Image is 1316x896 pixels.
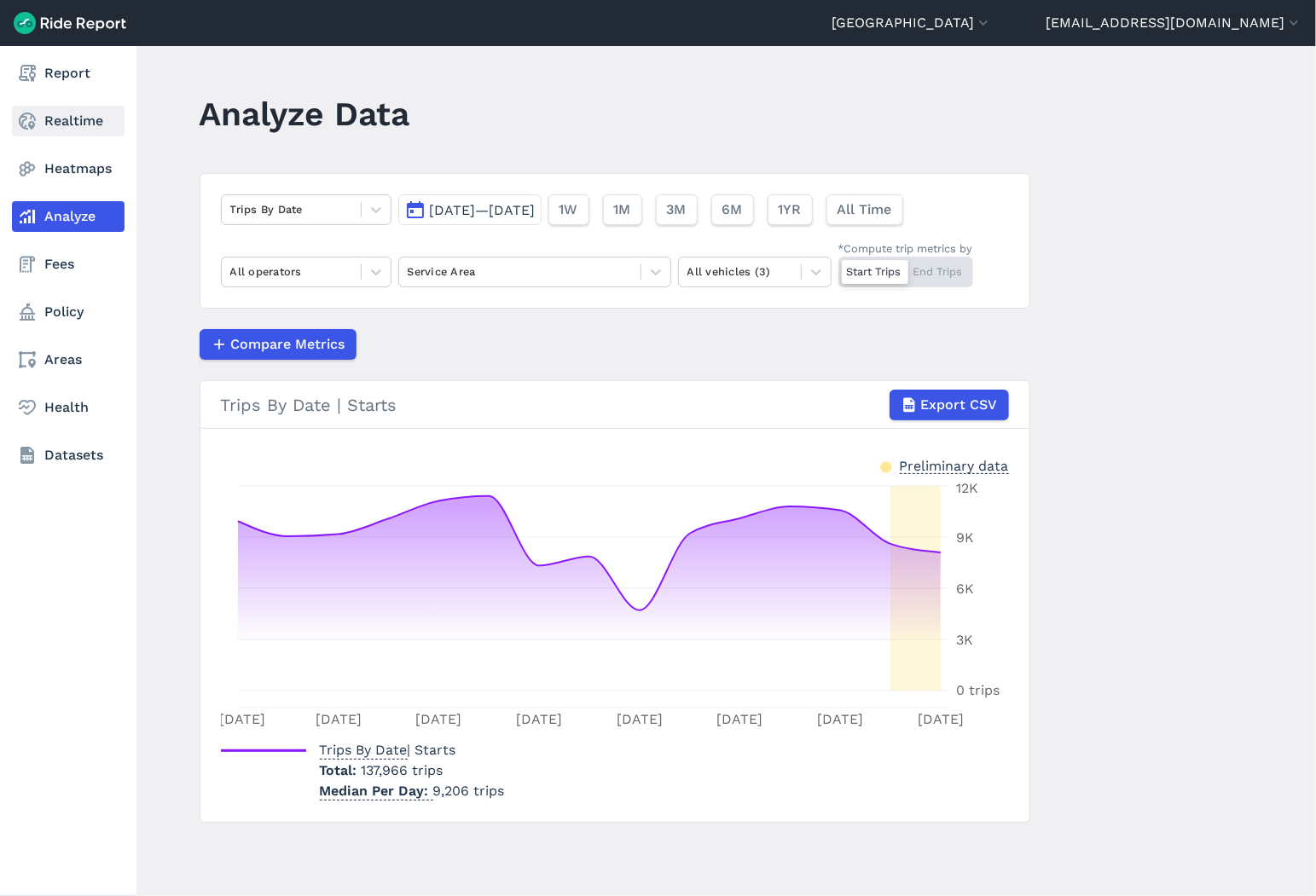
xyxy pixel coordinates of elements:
[918,711,964,727] tspan: [DATE]
[838,240,973,257] div: *Compute trip metrics by
[768,194,813,225] button: 1YR
[12,392,125,423] a: Health
[398,194,542,225] button: [DATE]—[DATE]
[516,711,562,727] tspan: [DATE]
[956,529,974,546] tspan: 9K
[614,199,631,220] span: 1M
[956,480,978,496] tspan: 12K
[315,711,361,727] tspan: [DATE]
[415,711,461,727] tspan: [DATE]
[921,395,998,415] span: Export CSV
[722,199,743,220] span: 6M
[956,632,973,648] tspan: 3K
[12,344,125,375] a: Areas
[12,153,125,184] a: Heatmaps
[362,762,443,778] span: 137,966 trips
[12,297,125,327] a: Policy
[219,711,265,727] tspan: [DATE]
[779,199,802,220] span: 1YR
[320,762,362,778] span: Total
[320,737,408,760] span: Trips By Date
[838,199,892,220] span: All Time
[656,194,698,225] button: 3M
[320,781,505,801] p: 9,206 trips
[12,249,125,280] a: Fees
[12,201,125,232] a: Analyze
[559,199,578,220] span: 1W
[826,194,903,225] button: All Time
[890,390,1009,420] button: Export CSV
[716,711,762,727] tspan: [DATE]
[320,742,456,758] span: | Starts
[832,13,992,33] button: [GEOGRAPHIC_DATA]
[14,12,126,34] img: Ride Report
[200,329,357,360] button: Compare Metrics
[430,202,536,218] span: [DATE]—[DATE]
[221,390,1009,420] div: Trips By Date | Starts
[711,194,754,225] button: 6M
[956,683,1000,699] tspan: 0 trips
[320,777,433,801] span: Median Per Day
[667,199,687,220] span: 3M
[956,581,974,597] tspan: 6K
[817,711,863,727] tspan: [DATE]
[12,58,125,89] a: Report
[200,90,410,137] h1: Analyze Data
[231,334,345,355] span: Compare Metrics
[1046,13,1302,33] button: [EMAIL_ADDRESS][DOMAIN_NAME]
[603,194,642,225] button: 1M
[548,194,589,225] button: 1W
[900,456,1009,474] div: Preliminary data
[12,440,125,471] a: Datasets
[12,106,125,136] a: Realtime
[616,711,662,727] tspan: [DATE]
